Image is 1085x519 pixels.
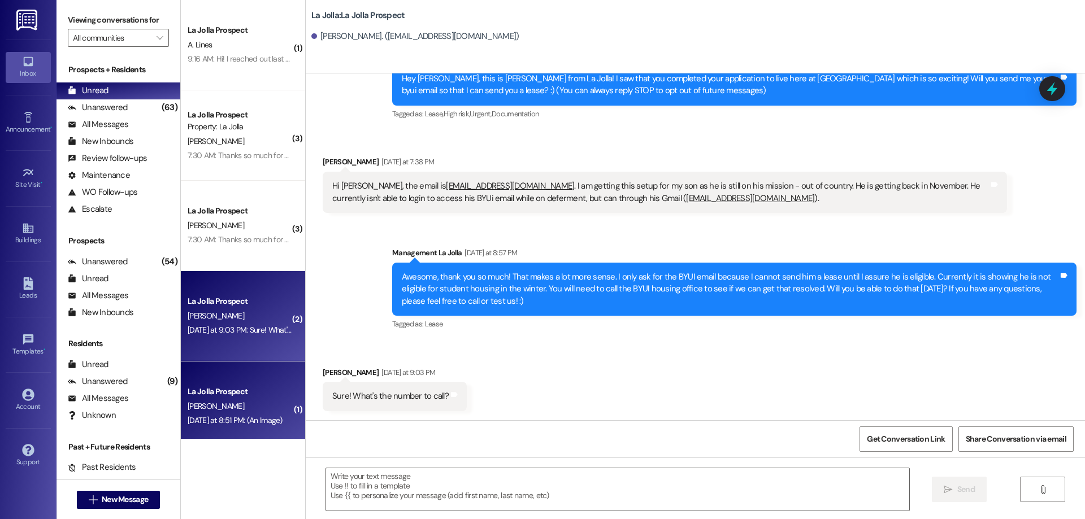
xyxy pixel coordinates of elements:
[470,109,491,119] span: Urgent ,
[860,426,952,452] button: Get Conversation Link
[68,186,137,198] div: WO Follow-ups
[73,29,151,47] input: All communities
[89,495,97,504] i: 
[157,33,163,42] i: 
[102,494,148,505] span: New Message
[188,401,244,411] span: [PERSON_NAME]
[68,203,112,215] div: Escalate
[68,290,128,302] div: All Messages
[323,156,1007,172] div: [PERSON_NAME]
[16,10,40,30] img: ResiDesk Logo
[492,109,539,119] span: Documentation
[188,54,683,64] div: 9:16 AM: Hi! I reached out last week about roommate assignments and I still haven't heard anythin...
[57,338,180,350] div: Residents
[958,426,1074,452] button: Share Conversation via email
[6,52,51,82] a: Inbox
[332,180,989,204] div: Hi [PERSON_NAME], the email is . I am getting this setup for my son as he is still on his mission...
[68,136,133,147] div: New Inbounds
[188,295,292,307] div: La Jolla Prospect
[188,136,244,146] span: [PERSON_NAME]
[44,346,45,354] span: •
[311,10,405,21] b: La Jolla: La Jolla Prospect
[188,40,212,50] span: A. Lines
[41,179,42,187] span: •
[425,319,443,329] span: Lease
[425,109,444,119] span: Lease ,
[68,11,169,29] label: Viewing conversations for
[68,409,116,421] div: Unknown
[188,109,292,121] div: La Jolla Prospect
[867,433,945,445] span: Get Conversation Link
[77,491,160,509] button: New Message
[6,441,51,471] a: Support
[188,386,292,398] div: La Jolla Prospect
[932,477,987,502] button: Send
[188,415,283,425] div: [DATE] at 8:51 PM: (An Image)
[392,106,1077,122] div: Tagged as:
[188,24,292,36] div: La Jolla Prospect
[68,359,108,370] div: Unread
[188,234,316,245] div: 7:30 AM: Thanks so much for your help!
[188,220,244,230] span: [PERSON_NAME]
[6,163,51,194] a: Site Visit •
[392,316,1077,332] div: Tagged as:
[68,102,128,114] div: Unanswered
[966,433,1066,445] span: Share Conversation via email
[379,156,434,168] div: [DATE] at 7:38 PM
[68,461,136,473] div: Past Residents
[1039,485,1047,494] i: 
[323,367,467,382] div: [PERSON_NAME]
[50,124,52,132] span: •
[462,247,517,259] div: [DATE] at 8:57 PM
[68,169,130,181] div: Maintenance
[311,30,519,42] div: [PERSON_NAME]. ([EMAIL_ADDRESS][DOMAIN_NAME])
[392,247,1077,263] div: Management La Jolla
[159,99,180,116] div: (63)
[57,64,180,76] div: Prospects + Residents
[68,273,108,285] div: Unread
[957,483,975,495] span: Send
[944,485,952,494] i: 
[332,390,449,402] div: Sure! What's the number to call?
[446,180,574,191] a: [EMAIL_ADDRESS][DOMAIN_NAME]
[6,385,51,416] a: Account
[188,121,292,133] div: Property: La Jolla
[68,152,147,164] div: Review follow-ups
[68,119,128,130] div: All Messages
[164,373,180,390] div: (9)
[188,311,244,321] span: [PERSON_NAME]
[68,85,108,97] div: Unread
[6,330,51,360] a: Templates •
[57,441,180,453] div: Past + Future Residents
[68,392,128,404] div: All Messages
[444,109,470,119] span: High risk ,
[6,274,51,304] a: Leads
[686,193,814,204] a: [EMAIL_ADDRESS][DOMAIN_NAME]
[159,253,180,271] div: (54)
[379,367,435,378] div: [DATE] at 9:03 PM
[188,325,355,335] div: [DATE] at 9:03 PM: Sure! What's the number to call?
[6,219,51,249] a: Buildings
[188,150,316,160] div: 7:30 AM: Thanks so much for your help!
[68,256,128,268] div: Unanswered
[68,376,128,387] div: Unanswered
[68,307,133,319] div: New Inbounds
[402,73,1058,97] div: Hey [PERSON_NAME], this is [PERSON_NAME] from La Jolla! I saw that you completed your application...
[188,205,292,217] div: La Jolla Prospect
[402,271,1058,307] div: Awesome, thank you so much! That makes a lot more sense. I only ask for the BYUI email because I ...
[57,235,180,247] div: Prospects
